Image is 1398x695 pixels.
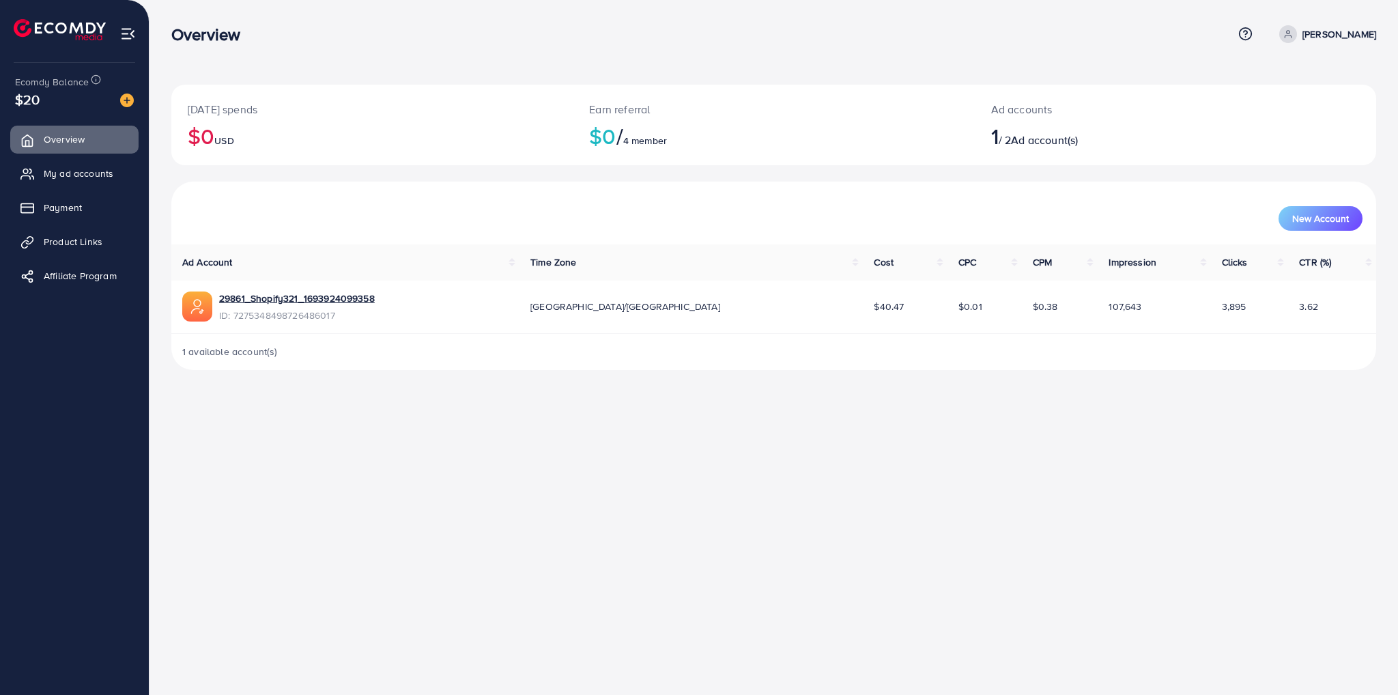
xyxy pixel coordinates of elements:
span: Time Zone [530,255,576,269]
p: Ad accounts [991,101,1259,117]
span: 107,643 [1109,300,1141,313]
p: [DATE] spends [188,101,556,117]
span: Ad account(s) [1011,132,1078,147]
img: menu [120,26,136,42]
img: ic-ads-acc.e4c84228.svg [182,292,212,322]
span: CPM [1033,255,1052,269]
a: Payment [10,194,139,221]
span: CPC [958,255,976,269]
span: Impression [1109,255,1156,269]
span: 3.62 [1299,300,1318,313]
img: logo [14,19,106,40]
h2: / 2 [991,123,1259,149]
p: Earn referral [589,101,958,117]
span: Ecomdy Balance [15,75,89,89]
span: Ad Account [182,255,233,269]
span: 4 member [623,134,667,147]
span: New Account [1292,214,1349,223]
span: Overview [44,132,85,146]
span: $0.38 [1033,300,1058,313]
span: Clicks [1222,255,1248,269]
span: 3,895 [1222,300,1246,313]
span: Affiliate Program [44,269,117,283]
a: 29861_Shopify321_1693924099358 [219,292,375,305]
span: [GEOGRAPHIC_DATA]/[GEOGRAPHIC_DATA] [530,300,720,313]
p: [PERSON_NAME] [1302,26,1376,42]
span: USD [214,134,233,147]
a: My ad accounts [10,160,139,187]
span: 1 available account(s) [182,345,278,358]
span: Product Links [44,235,102,249]
a: [PERSON_NAME] [1274,25,1376,43]
a: Product Links [10,228,139,255]
span: $40.47 [874,300,904,313]
span: 1 [991,120,999,152]
img: image [120,94,134,107]
span: $0.01 [958,300,982,313]
a: Overview [10,126,139,153]
button: New Account [1279,206,1363,231]
h2: $0 [589,123,958,149]
span: My ad accounts [44,167,113,180]
span: / [616,120,623,152]
a: Affiliate Program [10,262,139,289]
span: Cost [874,255,894,269]
span: CTR (%) [1299,255,1331,269]
h2: $0 [188,123,556,149]
h3: Overview [171,25,251,44]
span: Payment [44,201,82,214]
span: $20 [15,89,40,109]
span: ID: 7275348498726486017 [219,309,375,322]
